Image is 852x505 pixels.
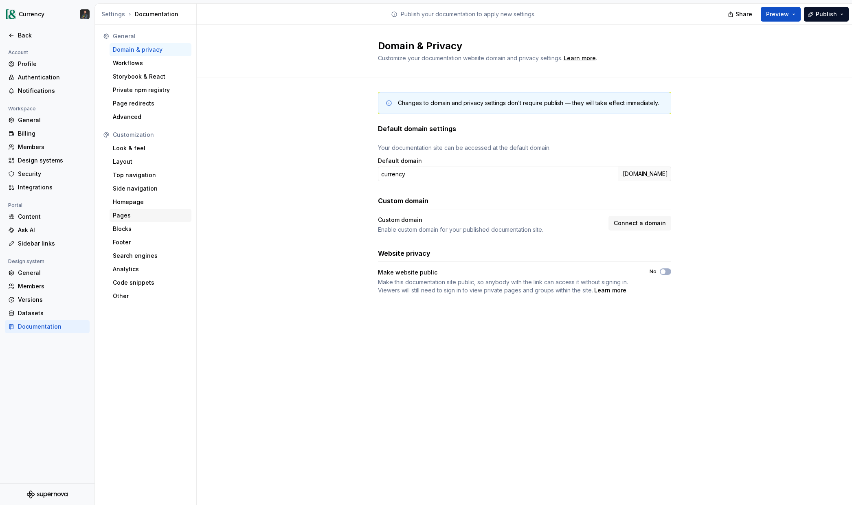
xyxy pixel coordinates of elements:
[18,143,86,151] div: Members
[5,104,39,114] div: Workspace
[110,195,191,209] a: Homepage
[650,268,657,275] label: No
[378,279,628,294] span: Make this documentation site public, so anybody with the link can access it without signing in. V...
[80,9,90,19] img: Patrick
[110,155,191,168] a: Layout
[804,7,849,22] button: Publish
[5,154,90,167] a: Design systems
[594,286,626,294] a: Learn more
[378,268,635,277] div: Make website public
[113,131,188,139] div: Customization
[18,213,86,221] div: Content
[113,211,188,220] div: Pages
[6,9,15,19] img: 77b064d8-59cc-4dbd-8929-60c45737814c.png
[18,309,86,317] div: Datasets
[113,32,188,40] div: General
[724,7,758,22] button: Share
[18,323,86,331] div: Documentation
[18,60,86,68] div: Profile
[5,307,90,320] a: Datasets
[110,57,191,70] a: Workflows
[562,55,597,61] span: .
[110,263,191,276] a: Analytics
[608,216,671,231] button: Connect a domain
[378,226,604,234] div: Enable custom domain for your published documentation site.
[110,182,191,195] a: Side navigation
[110,70,191,83] a: Storybook & React
[5,29,90,42] a: Back
[5,293,90,306] a: Versions
[378,144,671,152] div: Your documentation site can be accessed at the default domain.
[18,130,86,138] div: Billing
[110,97,191,110] a: Page redirects
[101,10,125,18] button: Settings
[18,226,86,234] div: Ask AI
[18,296,86,304] div: Versions
[18,73,86,81] div: Authentication
[564,54,596,62] div: Learn more
[18,156,86,165] div: Design systems
[401,10,536,18] p: Publish your documentation to apply new settings.
[113,86,188,94] div: Private npm registry
[5,200,26,210] div: Portal
[736,10,752,18] span: Share
[110,290,191,303] a: Other
[113,265,188,273] div: Analytics
[113,46,188,54] div: Domain & privacy
[378,55,562,61] span: Customize your documentation website domain and privacy settings.
[110,236,191,249] a: Footer
[5,127,90,140] a: Billing
[113,198,188,206] div: Homepage
[5,224,90,237] a: Ask AI
[113,72,188,81] div: Storybook & React
[110,83,191,97] a: Private npm registry
[5,57,90,70] a: Profile
[113,279,188,287] div: Code snippets
[378,124,456,134] h3: Default domain settings
[18,170,86,178] div: Security
[110,249,191,262] a: Search engines
[113,99,188,108] div: Page redirects
[618,167,671,181] div: .[DOMAIN_NAME]
[378,196,428,206] h3: Custom domain
[18,87,86,95] div: Notifications
[110,222,191,235] a: Blocks
[19,10,44,18] div: Currency
[5,181,90,194] a: Integrations
[5,141,90,154] a: Members
[378,157,422,165] label: Default domain
[5,71,90,84] a: Authentication
[2,5,93,23] button: CurrencyPatrick
[113,184,188,193] div: Side navigation
[113,238,188,246] div: Footer
[113,113,188,121] div: Advanced
[378,248,430,258] h3: Website privacy
[378,278,635,294] span: .
[110,276,191,289] a: Code snippets
[113,292,188,300] div: Other
[5,210,90,223] a: Content
[113,171,188,179] div: Top navigation
[18,116,86,124] div: General
[27,490,68,498] svg: Supernova Logo
[113,225,188,233] div: Blocks
[766,10,789,18] span: Preview
[110,209,191,222] a: Pages
[5,48,31,57] div: Account
[18,269,86,277] div: General
[378,216,604,224] div: Custom domain
[113,158,188,166] div: Layout
[18,183,86,191] div: Integrations
[110,169,191,182] a: Top navigation
[398,99,659,107] div: Changes to domain and privacy settings don’t require publish — they will take effect immediately.
[18,282,86,290] div: Members
[18,239,86,248] div: Sidebar links
[101,10,193,18] div: Documentation
[110,142,191,155] a: Look & feel
[113,252,188,260] div: Search engines
[110,43,191,56] a: Domain & privacy
[761,7,801,22] button: Preview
